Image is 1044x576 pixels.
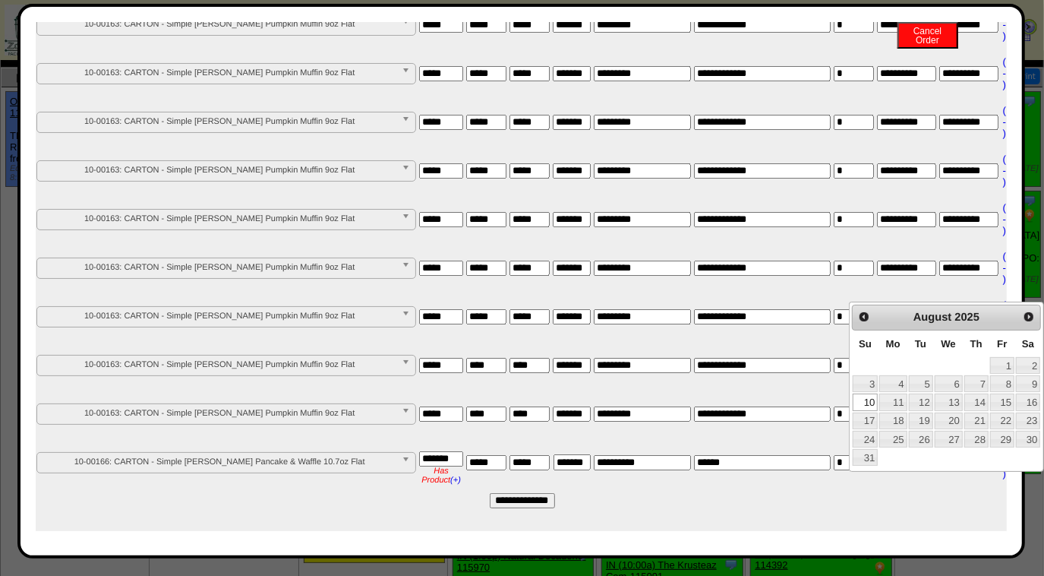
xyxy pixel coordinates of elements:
a: 25 [879,431,907,448]
a: 26 [909,431,933,448]
span: Wednesday [941,338,956,350]
a: 15 [990,394,1014,410]
button: CancelOrder [897,22,958,49]
span: 10-00163: CARTON - Simple [PERSON_NAME] Pumpkin Muffin 9oz Flat [43,15,396,33]
a: 28 [964,431,989,448]
a: 21 [964,413,989,429]
a: 24 [853,431,878,448]
span: 10-00163: CARTON - Simple [PERSON_NAME] Pumpkin Muffin 9oz Flat [43,210,396,228]
a: ( - ) [1003,8,1006,42]
a: 4 [879,375,907,392]
div: Has Product [419,467,463,485]
span: Prev [858,311,870,323]
span: Sunday [859,338,872,350]
a: 29 [990,431,1014,448]
a: ( - ) [1003,153,1006,188]
span: 10-00163: CARTON - Simple [PERSON_NAME] Pumpkin Muffin 9oz Flat [43,404,396,423]
a: 8 [990,375,1014,392]
a: (+) [450,476,461,485]
a: 10 [853,394,878,410]
a: ( - ) [1003,105,1006,139]
a: ( - ) [1003,299,1006,334]
span: 10-00166: CARTON - Simple [PERSON_NAME] Pancake & Waffle 10.7oz Flat [43,453,396,471]
span: 10-00163: CARTON - Simple [PERSON_NAME] Pumpkin Muffin 9oz Flat [43,161,396,179]
a: 19 [909,413,933,429]
a: 30 [1016,431,1040,448]
span: Next [1023,311,1035,323]
a: 7 [964,375,989,392]
span: Saturday [1022,338,1034,350]
a: 20 [935,413,963,429]
a: 31 [853,449,878,466]
span: August [913,312,951,324]
a: 23 [1016,413,1040,429]
a: 18 [879,413,907,429]
span: 10-00163: CARTON - Simple [PERSON_NAME] Pumpkin Muffin 9oz Flat [43,258,396,277]
a: 13 [935,394,963,410]
span: Friday [997,338,1007,350]
span: 10-00163: CARTON - Simple [PERSON_NAME] Pumpkin Muffin 9oz Flat [43,64,396,82]
a: 16 [1016,394,1040,410]
a: ( - ) [1003,202,1006,236]
a: 5 [909,375,933,392]
a: 11 [879,394,907,410]
span: 10-00163: CARTON - Simple [PERSON_NAME] Pumpkin Muffin 9oz Flat [43,307,396,325]
a: 12 [909,394,933,410]
a: Prev [854,307,874,327]
a: ( - ) [1003,56,1006,90]
span: Monday [886,338,900,350]
a: 3 [853,375,878,392]
a: 17 [853,413,878,429]
a: ( - ) [1003,251,1006,285]
a: 14 [964,394,989,410]
a: 27 [935,431,963,448]
a: Next [1019,307,1039,327]
a: 6 [935,375,963,392]
span: 10-00163: CARTON - Simple [PERSON_NAME] Pumpkin Muffin 9oz Flat [43,356,396,374]
span: Tuesday [915,338,926,350]
span: 2025 [955,312,980,324]
span: Thursday [970,338,982,350]
a: 9 [1016,375,1040,392]
span: 10-00163: CARTON - Simple [PERSON_NAME] Pumpkin Muffin 9oz Flat [43,112,396,131]
a: 22 [990,413,1014,429]
a: 1 [990,357,1014,374]
a: 2 [1016,357,1040,374]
